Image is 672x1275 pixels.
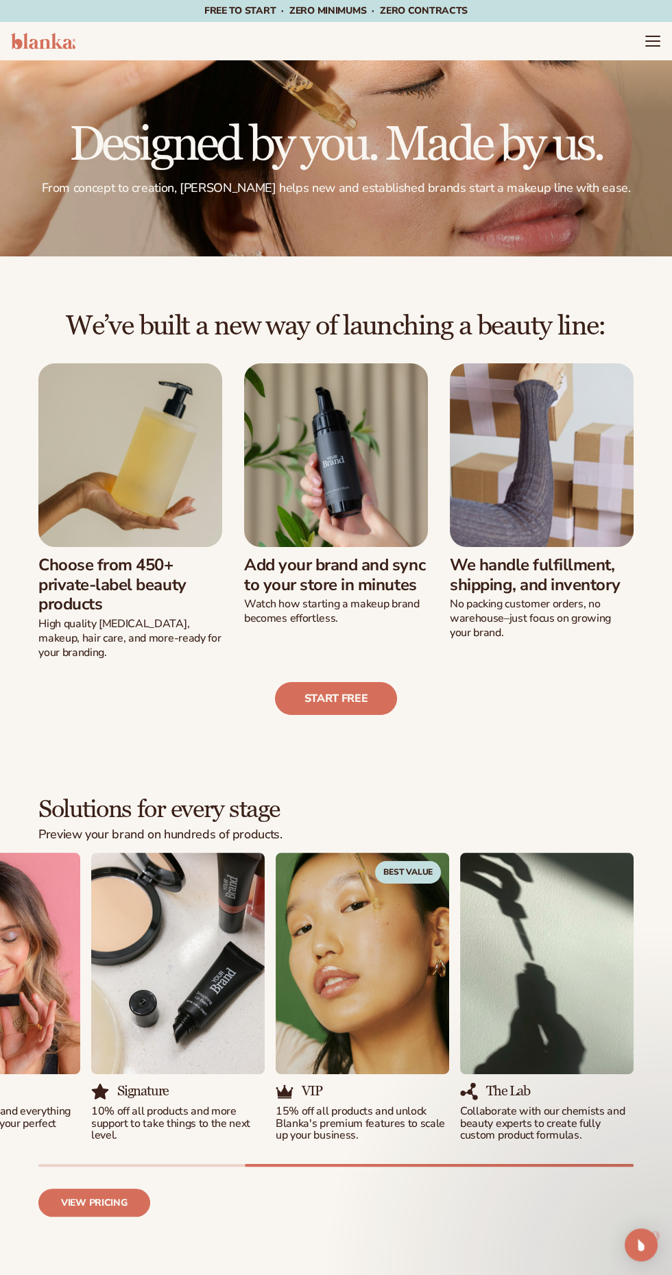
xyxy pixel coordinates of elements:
[11,33,75,49] img: logo
[204,4,468,17] span: Free to start · ZERO minimums · ZERO contracts
[38,180,634,196] p: From concept to creation, [PERSON_NAME] helps new and established brands start a makeup line with...
[276,1082,293,1100] img: Shopify Image 9
[276,1106,449,1142] p: 15% off all products and unlock Blanka's premium features to scale up your business.
[38,121,634,169] h1: Designed by you. Made by us.
[450,555,634,595] h3: We handle fulfillment, shipping, and inventory
[653,1228,664,1239] span: 1
[38,555,222,614] h3: Choose from 450+ private-label beauty products
[38,617,222,659] p: High quality [MEDICAL_DATA], makeup, hair care, and more-ready for your branding.
[244,597,428,626] p: Watch how starting a makeup brand becomes effortless.
[91,853,265,1142] div: 3 / 5
[486,1084,530,1098] h3: The Lab
[450,597,634,640] p: No packing customer orders, no warehouse–just focus on growing your brand.
[460,1106,634,1142] p: Collaborate with our chemists and beauty experts to create fully custom product formulas.
[645,33,661,49] summary: Menu
[302,1084,322,1098] h3: VIP
[91,1082,109,1100] img: Shopify Image 7
[38,1189,150,1217] a: View pricing
[460,853,634,1142] div: 5 / 5
[275,682,398,715] a: Start free
[38,827,283,842] p: Preview your brand on hundreds of products.
[625,1228,658,1261] div: Open Intercom Messenger
[375,861,441,883] span: Best Value
[91,853,265,1074] img: Shopify Image 6
[38,797,283,822] h2: Solutions for every stage
[460,853,634,1074] img: Shopify Image 10
[91,1106,265,1142] p: 10% off all products and more support to take things to the next level.
[117,1084,169,1098] h3: Signature
[244,555,428,595] h3: Add your brand and sync to your store in minutes
[38,363,222,547] img: Female hand holding soap bottle.
[450,363,634,547] img: Female moving shipping boxes.
[276,853,449,1142] div: 4 / 5
[38,311,634,341] h2: We’ve built a new way of launching a beauty line:
[244,363,428,547] img: Male hand holding beard wash.
[276,853,449,1074] img: Shopify Image 8
[460,1082,478,1100] img: Shopify Image 11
